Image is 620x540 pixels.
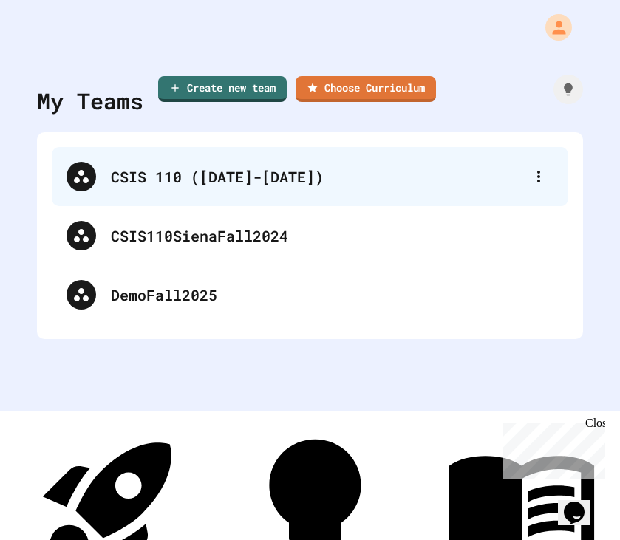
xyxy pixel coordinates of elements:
[52,265,568,324] div: DemoFall2025
[553,75,583,104] div: How it works
[296,76,436,102] a: Choose Curriculum
[52,147,568,206] div: CSIS 110 ([DATE]-[DATE])
[111,284,553,306] div: DemoFall2025
[6,6,102,94] div: Chat with us now!Close
[37,84,143,117] div: My Teams
[558,481,605,525] iframe: chat widget
[52,206,568,265] div: CSIS110SienaFall2024
[530,10,576,44] div: My Account
[111,225,553,247] div: CSIS110SienaFall2024
[111,165,524,188] div: CSIS 110 ([DATE]-[DATE])
[497,417,605,479] iframe: chat widget
[158,76,287,102] a: Create new team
